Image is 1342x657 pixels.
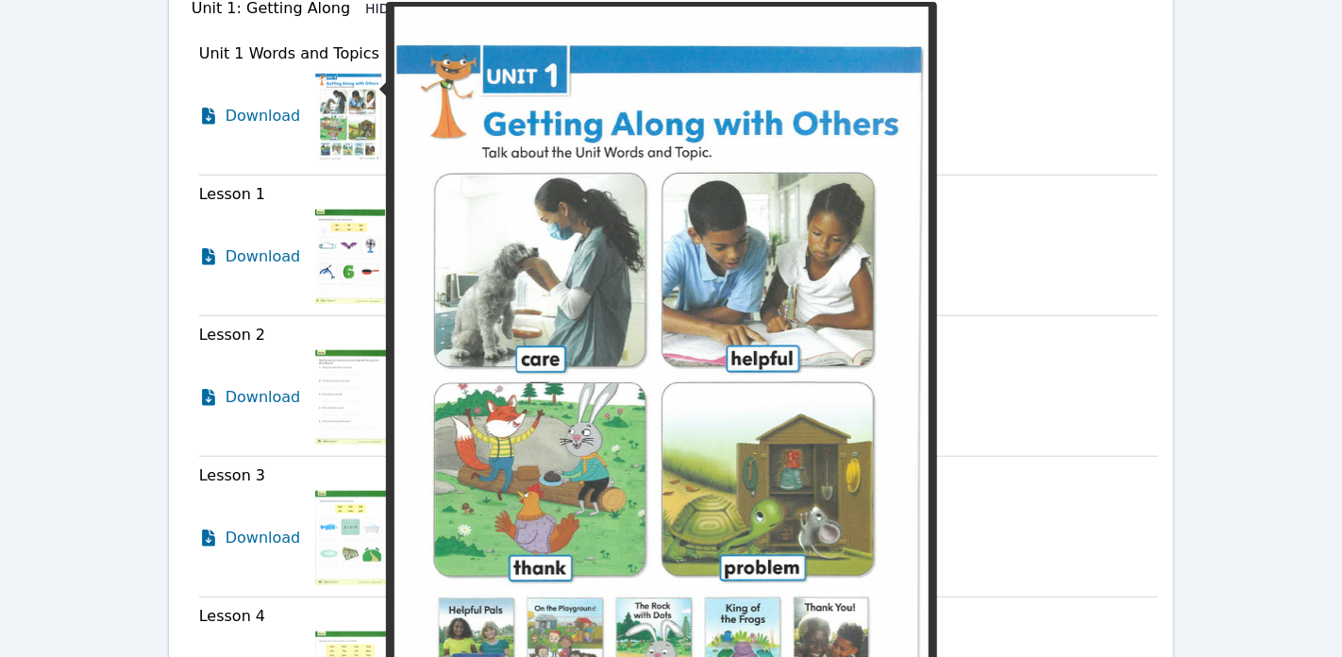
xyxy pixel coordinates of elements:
span: Lesson 2 [199,326,265,344]
a: Download [199,210,301,304]
span: Unit 1 Words and Topics [199,44,379,62]
span: Download [226,245,301,268]
img: Lesson 2 [315,350,386,445]
img: Lesson 3 [315,491,386,585]
span: Lesson 3 [199,466,265,484]
span: Download [226,105,301,127]
img: Lesson 1 [315,210,385,304]
span: Download [226,386,301,409]
a: Download [199,350,301,445]
span: Download [226,527,301,549]
img: Unit 1 Words and Topics [315,69,382,163]
a: Download [199,69,301,163]
a: Download [199,491,301,585]
span: Lesson 1 [199,185,265,203]
span: Lesson 4 [199,607,265,625]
